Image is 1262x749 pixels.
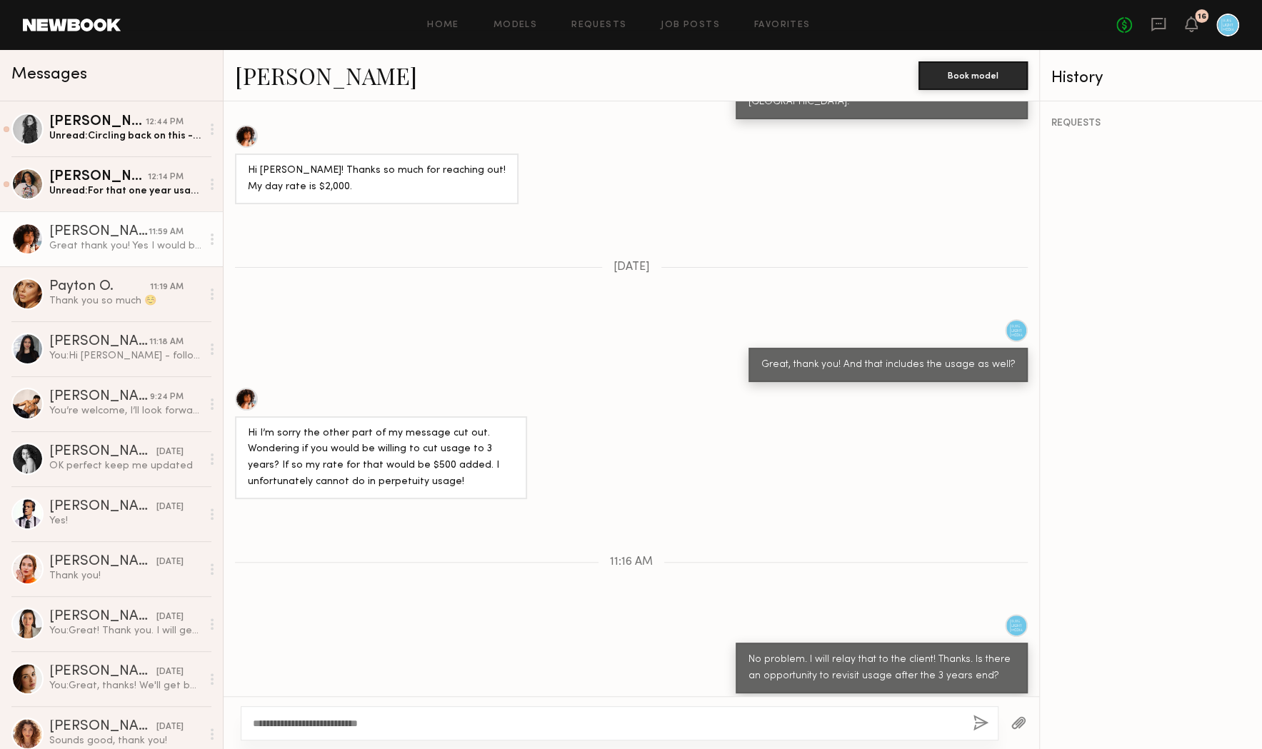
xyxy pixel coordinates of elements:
a: Job Posts [661,21,720,30]
a: Favorites [754,21,811,30]
div: Hi I’m sorry the other part of my message cut out. Wondering if you would be willing to cut usage... [248,426,514,491]
div: You’re welcome, I’ll look forward to your update. [49,404,201,418]
div: 9:24 PM [150,391,184,404]
div: 16 [1198,13,1206,21]
div: [DATE] [156,720,184,734]
div: [PERSON_NAME] [49,555,156,569]
div: [DATE] [156,446,184,459]
span: 11:16 AM [610,556,653,568]
div: Sounds good, thank you! [49,734,201,748]
div: OK perfect keep me updated [49,459,201,473]
div: [PERSON_NAME] [49,610,156,624]
div: Unread: For that one year usage rate of $2400 my agents would charge that x2 for in perpetuity an... [49,184,201,198]
a: Book model [918,69,1028,81]
div: Hi [PERSON_NAME]! Thanks so much for reaching out! My day rate is $2,000. [248,163,506,196]
div: You: Hi [PERSON_NAME] - following up on my original message. Thank you! [49,349,201,363]
div: [DATE] [156,556,184,569]
div: Great, thank you! And that includes the usage as well? [761,357,1015,373]
div: [DATE] [156,501,184,514]
div: 11:59 AM [149,226,184,239]
div: [PERSON_NAME] [49,335,149,349]
a: Home [427,21,459,30]
div: Yes! [49,514,201,528]
div: Thank you so much ☺️ [49,294,201,308]
div: [DATE] [156,610,184,624]
span: Messages [11,66,87,83]
div: [PERSON_NAME] [49,115,146,129]
div: 12:14 PM [148,171,184,184]
div: Thank you! [49,569,201,583]
span: [DATE] [614,261,650,273]
div: [PERSON_NAME] [49,720,156,734]
div: 12:44 PM [146,116,184,129]
div: 11:18 AM [149,336,184,349]
div: [PERSON_NAME] [49,390,150,404]
a: Requests [571,21,626,30]
div: No problem. I will relay that to the client! Thanks. Is there an opportunity to revisit usage aft... [748,652,1015,685]
div: [PERSON_NAME] [49,665,156,679]
a: Models [494,21,537,30]
div: You: Great, thanks! We'll get back to you soon. [49,679,201,693]
div: Great thank you! Yes I would be open to revisit usage after the 3 years! [49,239,201,253]
a: [PERSON_NAME] [235,60,417,91]
div: REQUESTS [1051,119,1251,129]
div: [DATE] [156,665,184,679]
div: History [1051,70,1251,86]
div: [PERSON_NAME] [49,500,156,514]
div: 11:19 AM [150,281,184,294]
div: [PERSON_NAME] S. [49,170,148,184]
div: Payton O. [49,280,150,294]
div: Unread: Circling back on this - thanks! [49,129,201,143]
div: [PERSON_NAME] [49,225,149,239]
button: Book model [918,61,1028,90]
div: You: Great! Thank you. I will get back to you soon [49,624,201,638]
div: [PERSON_NAME] [49,445,156,459]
